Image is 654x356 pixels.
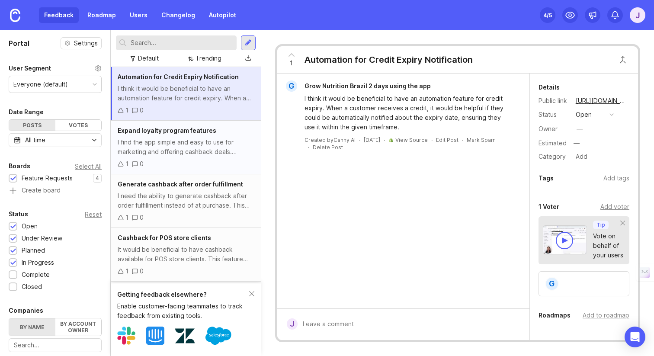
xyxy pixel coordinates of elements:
img: shopify-reviews [388,138,394,143]
div: Category [539,152,569,161]
div: Automation for Credit Expiry Notification [305,54,473,66]
button: Settings [61,37,102,49]
div: Status [9,209,28,219]
div: 1 [125,266,128,276]
div: Planned [22,246,45,255]
p: Tip [596,221,605,228]
img: video-thumbnail-vote-d41b83416815613422e2ca741bf692cc.jpg [543,225,587,254]
p: 4 [96,175,99,182]
label: By name [9,318,55,336]
div: Companies [9,305,43,316]
a: Expand loyalty program featuresI find the app simple and easy to use for marketing and offering c... [111,121,261,174]
div: open [576,110,592,119]
span: Cashback for POS store clients [118,234,211,241]
img: Canny Home [10,9,20,22]
div: Details [539,82,560,93]
div: Status [539,110,569,119]
div: — [577,124,583,134]
div: Roadmaps [539,310,571,321]
div: Closed [22,282,42,292]
div: Boards [9,161,30,171]
div: Vote on behalf of your users [593,231,623,260]
div: J [287,318,298,330]
div: 0 [140,266,144,276]
div: Under Review [22,234,62,243]
div: Open [22,221,38,231]
div: — [571,138,582,149]
div: It would be beneficial to have cashback available for POS store clients. This feature would allow... [118,245,254,264]
a: GGrow Nutrition Brazil 2 days using the app [281,80,438,92]
div: 1 [125,213,128,222]
div: Add voter [600,202,629,212]
button: Mark Spam [467,136,496,144]
div: Created by Canny AI [305,136,356,144]
a: [DATE] [364,136,380,144]
div: 1 [125,106,128,115]
div: 0 [140,106,144,115]
div: I find the app simple and easy to use for marketing and offering cashback deals. However, I feel ... [118,138,254,157]
a: Automation for Credit Expiry NotificationI think it would be beneficial to have an automation fea... [111,67,261,121]
div: Tags [539,173,554,183]
a: Cashback for POS store clientsIt would be beneficial to have cashback available for POS store cli... [111,228,261,282]
button: J [630,7,645,23]
div: G [286,80,297,92]
a: Add [569,151,590,162]
input: Search... [131,38,233,48]
div: Add to roadmap [583,311,629,320]
div: · [384,136,385,144]
div: I think it would be beneficial to have an automation feature for credit expiry. When a customer r... [305,94,512,132]
div: Delete Post [313,144,343,151]
div: · [308,144,309,151]
div: Trending [196,54,221,63]
div: · [462,136,463,144]
span: Generate cashback after order fulfillment [118,180,243,188]
div: Votes [55,120,102,131]
div: Edit Post [436,136,458,144]
label: By account owner [55,318,102,336]
div: Public link [539,96,569,106]
span: Automation for Credit Expiry Notification [118,73,239,80]
img: Salesforce logo [205,323,231,349]
span: 1 [290,58,293,68]
input: Search... [14,340,96,350]
div: 0 [140,213,144,222]
svg: toggle icon [87,137,101,144]
div: Add [573,151,590,162]
a: Autopilot [204,7,241,23]
div: 0 [140,159,144,169]
div: Complete [22,270,50,279]
div: In Progress [22,258,54,267]
div: Feature Requests [22,173,73,183]
div: Add tags [603,173,629,183]
img: Slack logo [117,327,135,345]
div: Everyone (default) [13,80,68,89]
a: Generate cashback after order fulfillmentI need the ability to generate cashback after order fulf... [111,174,261,228]
div: Default [138,54,159,63]
div: Reset [85,212,102,217]
span: Settings [74,39,98,48]
div: Open Intercom Messenger [625,327,645,347]
div: 4 /5 [543,9,552,21]
a: Changelog [156,7,200,23]
h1: Portal [9,38,29,48]
div: · [359,136,360,144]
div: User Segment [9,63,51,74]
img: Intercom logo [146,327,164,345]
a: [URL][DOMAIN_NAME] [573,95,629,106]
span: Expand loyalty program features [118,127,216,134]
div: Date Range [9,107,44,117]
div: I need the ability to generate cashback after order fulfillment instead of at purchase. This woul... [118,191,254,210]
div: Posts [9,120,55,131]
div: Estimated [539,140,567,146]
div: Getting feedback elsewhere? [117,290,249,299]
div: 1 Voter [539,202,559,212]
a: View Source [395,137,428,143]
div: Select All [75,164,102,169]
button: Close button [614,51,632,68]
a: Create board [9,187,102,195]
div: Owner [539,124,569,134]
div: G [545,277,559,291]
